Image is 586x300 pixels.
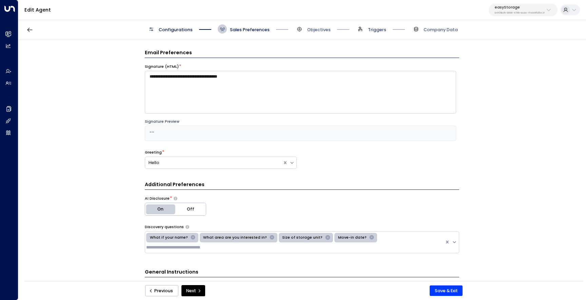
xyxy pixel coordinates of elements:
[174,197,177,201] button: Choose whether the agent should proactively disclose its AI nature in communications or only reve...
[189,234,197,241] div: Remove What if your name?
[148,234,189,241] div: What if your name?
[145,150,162,155] label: Greeting
[145,285,178,297] button: Previous
[495,5,545,9] p: easyStorage
[145,224,184,230] label: Discovery questions
[150,129,154,135] span: --
[424,27,458,33] span: Company Data
[268,234,276,241] div: Remove What area are you interested in?
[489,4,558,16] button: easyStorageb4f09b35-6698-4786-bcde-ffeb9f535e2f
[336,234,368,241] div: Move-in date?
[324,234,332,241] div: Remove Size of storage unit?
[145,181,459,190] h3: Additional Preferences
[145,268,459,277] h3: General Instructions
[145,49,459,58] h3: Email Preferences
[201,234,268,241] div: What area are you interested in?
[280,234,324,241] div: Size of storage unit?
[430,285,463,296] button: Save & Exit
[495,12,545,14] p: b4f09b35-6698-4786-bcde-ffeb9f535e2f
[181,285,205,297] button: Next
[24,6,51,13] a: Edit Agent
[145,196,170,201] label: AI Disclosure
[368,234,376,241] div: Remove Move-in date?
[230,27,270,33] span: Sales Preferences
[145,64,179,69] label: Signature (HTML)
[159,27,193,33] span: Configurations
[149,160,279,166] div: Hello
[175,203,206,215] button: Off
[368,27,386,33] span: Triggers
[185,225,189,229] button: Select the types of questions the agent should use to engage leads in initial emails. These help ...
[145,203,176,215] button: On
[145,119,456,124] div: Signature Preview
[307,27,331,33] span: Objectives
[145,203,206,216] div: Platform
